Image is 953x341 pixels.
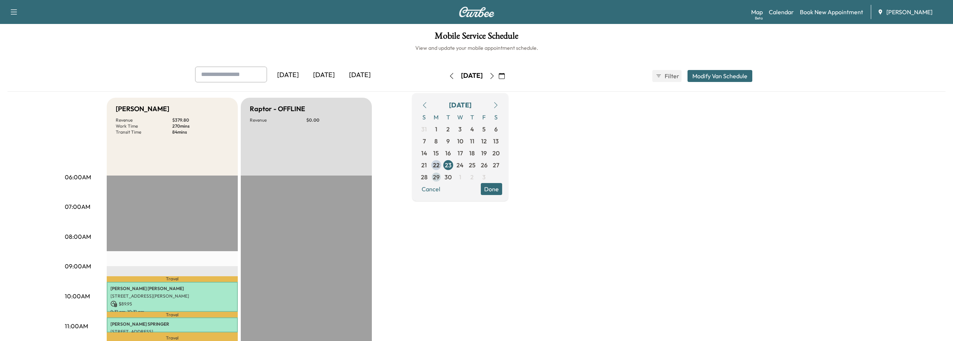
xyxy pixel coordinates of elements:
p: [PERSON_NAME] [PERSON_NAME] [110,286,234,292]
h1: Mobile Service Schedule [7,31,946,44]
span: 13 [493,137,499,146]
p: Work Time [116,123,172,129]
span: 2 [446,125,450,134]
p: Transit Time [116,129,172,135]
p: 10:00AM [65,292,90,301]
p: [STREET_ADDRESS][PERSON_NAME] [110,293,234,299]
span: 20 [492,149,500,158]
span: W [454,111,466,123]
p: [PERSON_NAME] SPRINGER [110,321,234,327]
h6: View and update your mobile appointment schedule. [7,44,946,52]
span: 30 [444,173,452,182]
h5: [PERSON_NAME] [116,104,169,114]
button: Modify Van Schedule [688,70,752,82]
button: Done [481,183,502,195]
span: 10 [457,137,463,146]
span: 5 [482,125,486,134]
p: 06:00AM [65,173,91,182]
span: 11 [470,137,474,146]
a: Book New Appointment [800,7,863,16]
span: S [418,111,430,123]
span: 15 [433,149,439,158]
span: 1 [435,125,437,134]
span: S [490,111,502,123]
p: Travel [107,312,238,317]
div: [DATE] [461,71,483,80]
span: [PERSON_NAME] [886,7,932,16]
span: 29 [433,173,440,182]
div: [DATE] [306,67,342,84]
img: Curbee Logo [459,7,495,17]
span: 21 [421,161,427,170]
span: 18 [469,149,475,158]
button: Cancel [418,183,444,195]
h5: Raptor - OFFLINE [250,104,305,114]
span: 3 [458,125,462,134]
span: 16 [445,149,451,158]
p: $ 89.95 [110,301,234,307]
span: 1 [459,173,461,182]
p: Travel [107,276,238,282]
span: 31 [421,125,427,134]
p: 84 mins [172,129,229,135]
p: 270 mins [172,123,229,129]
div: [DATE] [449,100,471,110]
span: 3 [482,173,486,182]
span: 27 [493,161,499,170]
p: Revenue [116,117,172,123]
span: 12 [481,137,487,146]
span: 23 [445,161,452,170]
span: 4 [470,125,474,134]
span: 25 [469,161,476,170]
span: 19 [481,149,487,158]
a: Calendar [769,7,794,16]
p: $ 379.80 [172,117,229,123]
p: [STREET_ADDRESS] [110,329,234,335]
button: Filter [652,70,682,82]
span: F [478,111,490,123]
span: 17 [458,149,463,158]
span: 8 [434,137,438,146]
p: 11:00AM [65,322,88,331]
span: T [466,111,478,123]
span: 26 [481,161,488,170]
span: 9 [446,137,450,146]
p: 07:00AM [65,202,90,211]
div: [DATE] [342,67,378,84]
span: M [430,111,442,123]
span: T [442,111,454,123]
span: 24 [456,161,464,170]
p: $ 0.00 [306,117,363,123]
div: Beta [755,15,763,21]
p: Revenue [250,117,306,123]
div: [DATE] [270,67,306,84]
span: 22 [433,161,440,170]
span: 6 [494,125,498,134]
p: 08:00AM [65,232,91,241]
span: 28 [421,173,428,182]
p: 09:00AM [65,262,91,271]
span: 14 [421,149,427,158]
span: 2 [470,173,474,182]
a: MapBeta [751,7,763,16]
span: Filter [665,71,678,80]
p: 9:31 am - 10:31 am [110,309,234,315]
span: 7 [423,137,426,146]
